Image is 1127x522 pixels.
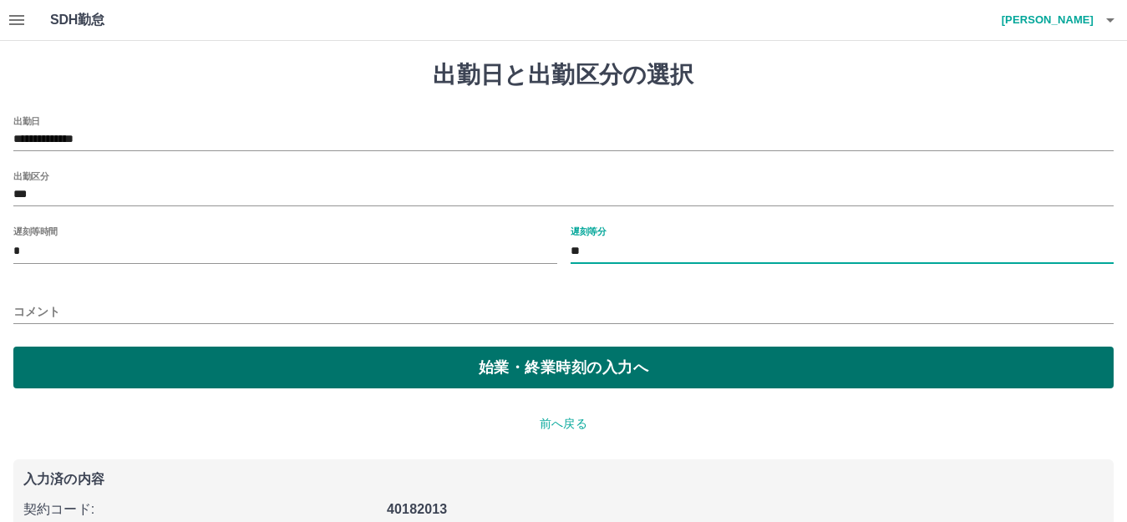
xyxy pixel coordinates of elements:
p: 前へ戻る [13,415,1114,433]
label: 出勤区分 [13,170,48,182]
button: 始業・終業時刻の入力へ [13,347,1114,388]
label: 遅刻等時間 [13,225,58,237]
p: 契約コード : [23,499,377,519]
label: 遅刻等分 [571,225,606,237]
h1: 出勤日と出勤区分の選択 [13,61,1114,89]
b: 40182013 [387,502,447,516]
label: 出勤日 [13,114,40,127]
p: 入力済の内容 [23,473,1104,486]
